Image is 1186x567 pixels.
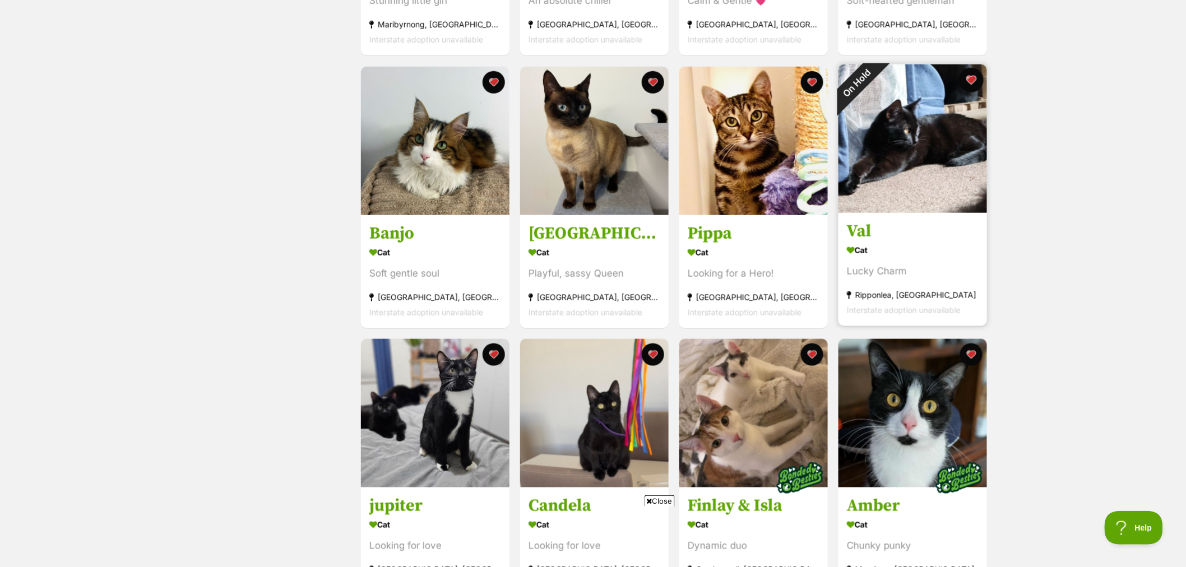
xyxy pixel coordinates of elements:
div: Looking for a Hero! [688,266,819,281]
img: Banjo [361,67,509,215]
button: favourite [801,343,823,366]
div: Cat [369,517,501,533]
img: Val [838,64,987,213]
iframe: Advertisement [389,511,797,561]
div: Looking for love [369,538,501,554]
a: Banjo Cat Soft gentle soul [GEOGRAPHIC_DATA], [GEOGRAPHIC_DATA] Interstate adoption unavailable f... [361,215,509,328]
button: favourite [959,68,984,92]
h3: Pippa [688,223,819,244]
h3: Finlay & Isla [688,495,819,517]
span: Interstate adoption unavailable [847,35,961,45]
h3: Amber [847,495,979,517]
div: [GEOGRAPHIC_DATA], [GEOGRAPHIC_DATA] [688,17,819,32]
div: Cat [369,244,501,261]
div: Cat [847,517,979,533]
img: jupiter [361,339,509,487]
button: favourite [483,71,505,94]
img: bonded besties [931,450,987,506]
button: favourite [642,71,664,94]
span: Interstate adoption unavailable [529,308,642,317]
div: [GEOGRAPHIC_DATA], [GEOGRAPHIC_DATA] [529,290,660,305]
h3: [GEOGRAPHIC_DATA] [529,223,660,244]
a: On Hold [838,204,987,215]
h3: Banjo [369,223,501,244]
img: Egypt [520,67,669,215]
div: Cat [847,242,979,258]
span: Interstate adoption unavailable [847,305,961,315]
div: [GEOGRAPHIC_DATA], [GEOGRAPHIC_DATA] [529,17,660,32]
button: favourite [960,343,983,366]
div: Playful, sassy Queen [529,266,660,281]
span: Interstate adoption unavailable [688,308,802,317]
iframe: Help Scout Beacon - Open [1105,511,1164,545]
div: Soft gentle soul [369,266,501,281]
img: Pippa [679,67,828,215]
img: Amber [838,339,987,487]
div: Lucky Charm [847,264,979,279]
img: bonded besties [772,450,828,506]
h3: jupiter [369,495,501,517]
span: Close [645,495,675,506]
a: Pippa Cat Looking for a Hero! [GEOGRAPHIC_DATA], [GEOGRAPHIC_DATA] Interstate adoption unavailabl... [679,215,828,328]
div: Chunky punky [847,538,979,554]
a: [GEOGRAPHIC_DATA] Cat Playful, sassy Queen [GEOGRAPHIC_DATA], [GEOGRAPHIC_DATA] Interstate adopti... [520,215,669,328]
div: Cat [688,244,819,261]
img: Candela [520,339,669,487]
button: favourite [642,343,664,366]
div: On Hold [824,50,890,116]
span: Interstate adoption unavailable [688,35,802,45]
div: [GEOGRAPHIC_DATA], [GEOGRAPHIC_DATA] [688,290,819,305]
div: Cat [529,244,660,261]
button: favourite [483,343,505,366]
div: Ripponlea, [GEOGRAPHIC_DATA] [847,287,979,303]
span: Interstate adoption unavailable [529,35,642,45]
img: Finlay & Isla [679,339,828,487]
h3: Val [847,221,979,242]
span: Interstate adoption unavailable [369,35,483,45]
button: favourite [801,71,823,94]
div: [GEOGRAPHIC_DATA], [GEOGRAPHIC_DATA] [369,290,501,305]
a: Val Cat Lucky Charm Ripponlea, [GEOGRAPHIC_DATA] Interstate adoption unavailable favourite [838,212,987,326]
div: [GEOGRAPHIC_DATA], [GEOGRAPHIC_DATA] [847,17,979,32]
span: Interstate adoption unavailable [369,308,483,317]
h3: Candela [529,495,660,517]
div: Maribyrnong, [GEOGRAPHIC_DATA] [369,17,501,32]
